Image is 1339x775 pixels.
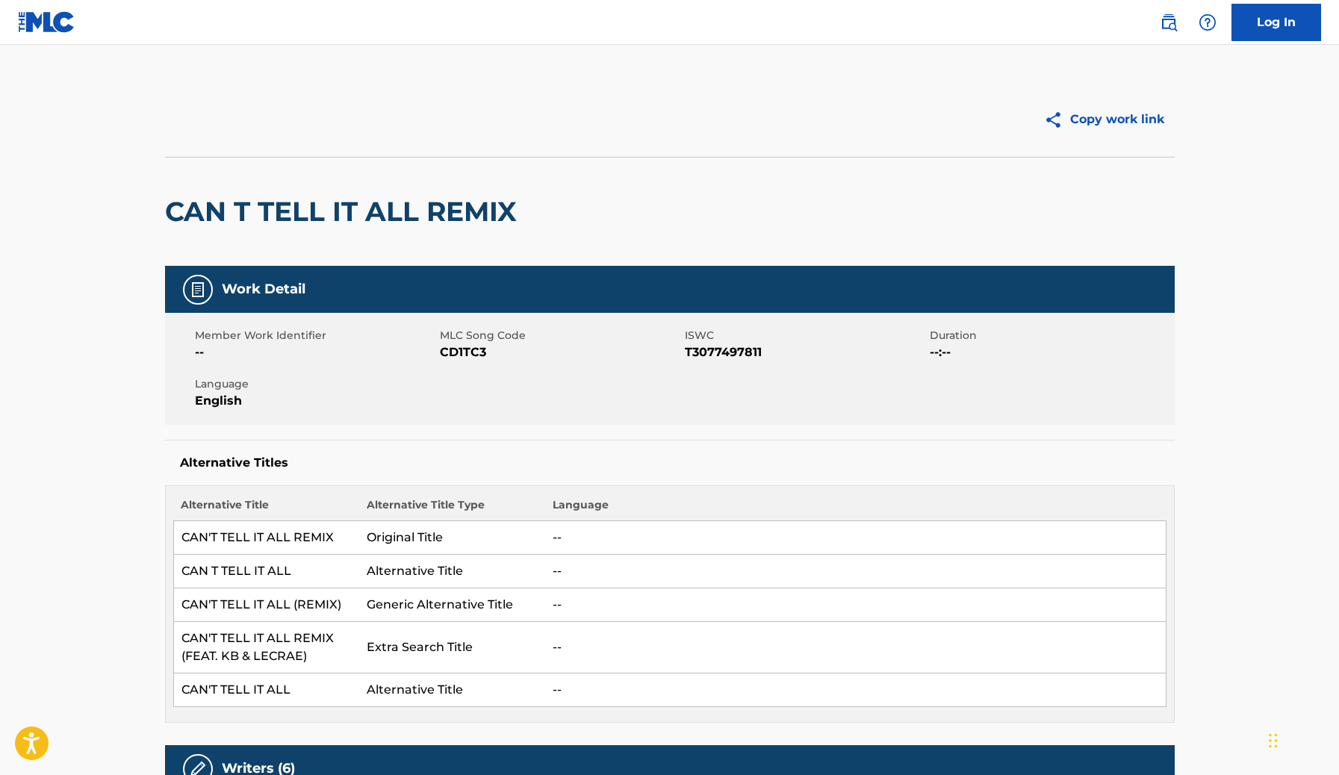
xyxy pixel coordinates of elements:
img: help [1199,13,1217,31]
th: Language [545,497,1166,521]
span: --:-- [930,343,1171,361]
td: CAN'T TELL IT ALL (REMIX) [173,588,359,622]
img: Copy work link [1044,111,1070,129]
td: Extra Search Title [359,622,545,673]
td: Alternative Title [359,673,545,707]
a: Public Search [1154,7,1184,37]
td: CAN'T TELL IT ALL REMIX [173,521,359,555]
span: English [195,392,436,410]
span: -- [195,343,436,361]
div: Drag [1269,718,1278,763]
span: Duration [930,328,1171,343]
th: Alternative Title Type [359,497,545,521]
span: CD1TC3 [440,343,681,361]
td: -- [545,588,1166,622]
h5: Alternative Titles [180,455,1160,470]
button: Copy work link [1034,101,1175,138]
iframe: Chat Widget [1264,703,1339,775]
td: CAN'T TELL IT ALL REMIX (FEAT. KB & LECRAE) [173,622,359,673]
td: -- [545,555,1166,588]
img: search [1160,13,1178,31]
td: Generic Alternative Title [359,588,545,622]
td: Original Title [359,521,545,555]
th: Alternative Title [173,497,359,521]
h2: CAN T TELL IT ALL REMIX [165,195,524,228]
div: Help [1193,7,1223,37]
td: Alternative Title [359,555,545,588]
img: Work Detail [189,281,207,299]
span: T3077497811 [685,343,926,361]
td: CAN T TELL IT ALL [173,555,359,588]
a: Log In [1231,4,1321,41]
img: MLC Logo [18,11,75,33]
td: -- [545,673,1166,707]
td: -- [545,622,1166,673]
span: Language [195,376,436,392]
td: -- [545,521,1166,555]
span: MLC Song Code [440,328,681,343]
span: ISWC [685,328,926,343]
td: CAN'T TELL IT ALL [173,673,359,707]
span: Member Work Identifier [195,328,436,343]
h5: Work Detail [222,281,305,298]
